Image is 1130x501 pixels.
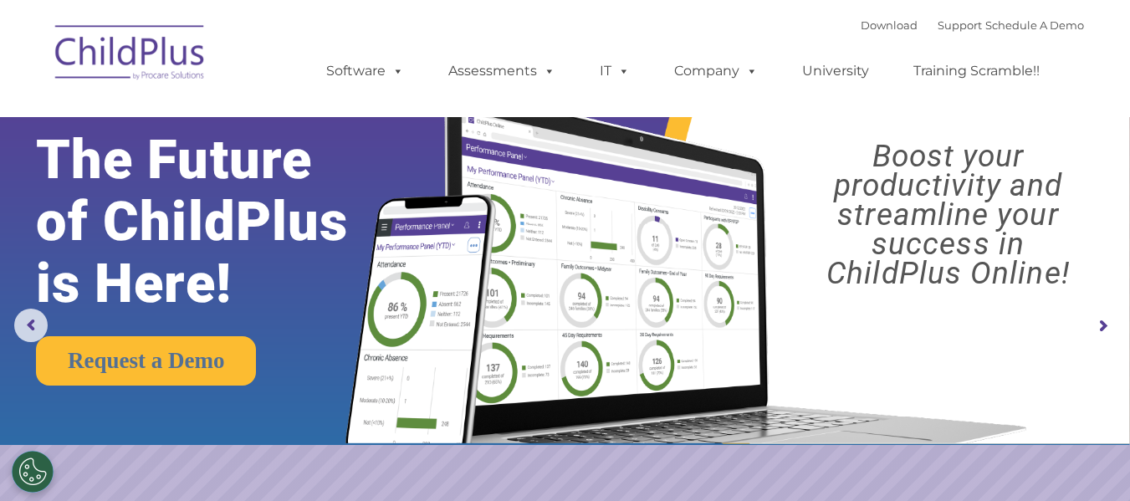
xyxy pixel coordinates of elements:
[780,141,1116,288] rs-layer: Boost your productivity and streamline your success in ChildPlus Online!
[12,451,54,493] button: Cookies Settings
[583,54,647,88] a: IT
[233,179,304,192] span: Phone number
[938,18,982,32] a: Support
[233,110,284,123] span: Last name
[861,18,1084,32] font: |
[657,54,775,88] a: Company
[36,129,396,314] rs-layer: The Future of ChildPlus is Here!
[309,54,421,88] a: Software
[897,54,1056,88] a: Training Scramble!!
[47,13,214,97] img: ChildPlus by Procare Solutions
[785,54,886,88] a: University
[432,54,572,88] a: Assessments
[985,18,1084,32] a: Schedule A Demo
[36,336,256,386] a: Request a Demo
[861,18,918,32] a: Download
